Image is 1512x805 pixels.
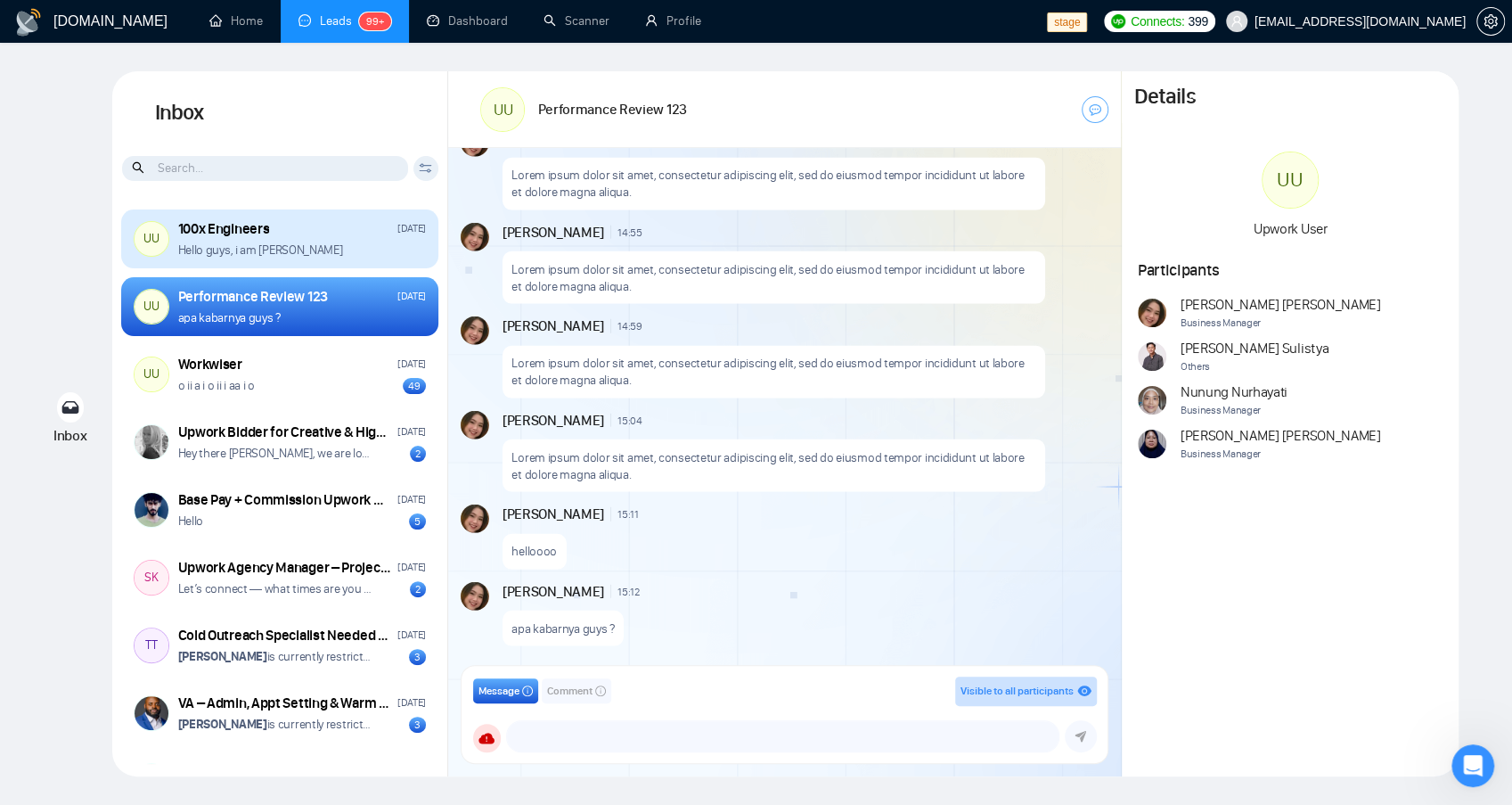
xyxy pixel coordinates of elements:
[645,13,701,29] a: userProfile
[178,445,377,462] p: Hey there [PERSON_NAME], we are looking to send out 40 proposals the first 2 weeks. After the pro...
[1254,220,1328,237] span: Upwork User
[617,507,639,522] span: 15:11
[178,716,377,733] p: is currently restricted from this conversation
[1476,14,1505,29] a: setting
[330,620,376,656] span: smiley reaction
[112,71,448,155] h1: Inbox
[427,13,508,29] a: dashboardDashboard
[397,694,426,711] div: [DATE]
[135,561,168,595] div: SK
[397,762,426,779] div: [DATE]
[473,678,538,703] button: Messageinfo-circle
[122,156,408,181] input: Search...
[1111,14,1125,29] img: upwork-logo.png
[511,620,614,637] p: apa kabarnya guys ?
[209,13,263,29] a: homeHome
[397,491,426,508] div: [DATE]
[178,355,242,374] div: Workwiser
[135,493,168,527] img: Taimoor Mansoor
[503,223,604,242] span: [PERSON_NAME]
[178,694,392,713] div: VA – Admin, Appt Setting & Warm Lead Generation (DON'T Apply if you want short term opportunity)
[178,558,392,578] div: Upwork Agency Manager – Project Bidding & Promotion
[397,627,426,644] div: [DATE]
[403,378,426,394] div: 49
[397,220,426,237] div: [DATE]
[461,582,489,611] img: Andrian
[178,242,343,259] p: Hello guys, i am [PERSON_NAME]
[1138,342,1166,371] img: Ari Sulistya
[397,356,426,373] div: [DATE]
[178,287,328,307] div: Performance Review 123
[617,414,642,428] span: 15:04
[135,222,168,256] div: UU
[1047,12,1087,32] span: stage
[1181,426,1381,446] span: [PERSON_NAME] [PERSON_NAME]
[397,423,426,440] div: [DATE]
[1138,430,1166,458] img: Naswati Naswati
[1181,402,1287,419] span: Business Manager
[544,13,609,29] a: searchScanner
[1134,84,1195,111] h1: Details
[235,678,378,693] a: Open in help center
[178,626,392,645] div: Cold Outreach Specialist Needed for Lead Generation
[511,449,1035,483] p: Lorem ipsum dolor sit amet, consectetur adipiscing elit, sed do eiusmod tempor incididunt ut labo...
[1263,152,1318,208] div: UU
[503,316,604,336] span: [PERSON_NAME]
[135,628,168,662] div: TT
[617,319,642,333] span: 14:59
[569,7,601,39] div: Close
[178,423,392,442] div: Upwork Bidder for Creative & High-Aesthetic Design Projects
[1181,315,1381,332] span: Business Manager
[135,290,168,324] div: UU
[178,219,270,239] div: 100x Engineers
[359,12,391,30] sup: 99+
[397,559,426,576] div: [DATE]
[132,158,147,177] span: search
[135,764,168,798] img: Alaa Hilal
[478,683,519,700] span: Message
[1181,382,1287,402] span: Nunung Nurhayati
[178,580,377,597] p: Let’s connect — what times are you available [DATE] (US Pacific Time)?
[53,427,87,444] span: Inbox
[1451,744,1494,787] iframe: Intercom live chat
[1181,339,1328,358] span: [PERSON_NAME] Sulistya
[461,316,489,345] img: Andrian
[237,620,283,656] span: disappointed reaction
[1188,12,1207,31] span: 399
[511,543,557,560] p: helloooo
[298,13,391,29] a: messageLeads99+
[12,7,45,41] button: go back
[339,620,365,656] span: 😃
[178,649,267,664] strong: [PERSON_NAME]
[1181,446,1381,463] span: Business Manager
[503,505,604,524] span: [PERSON_NAME]
[481,88,524,131] div: UU
[293,620,319,656] span: 😐
[535,7,569,41] button: Collapse window
[283,620,330,656] span: neutral face reaction
[511,261,1035,295] p: Lorem ipsum dolor sit amet, consectetur adipiscing elit, sed do eiusmod tempor incididunt ut labo...
[1181,295,1381,315] span: [PERSON_NAME] [PERSON_NAME]
[178,309,281,326] p: apa kabarnya guys ?
[247,620,273,656] span: 😞
[522,686,533,696] span: info-circle
[397,288,426,305] div: [DATE]
[595,686,606,696] span: info-circle
[409,649,426,665] div: 3
[511,167,1035,201] p: Lorem ipsum dolor sit amet, consectetur adipiscing elit, sed do eiusmod tempor incididunt ut labo...
[1476,7,1505,36] button: setting
[1077,684,1091,698] span: eye
[461,223,489,251] img: Andrian
[178,513,204,530] p: Hello
[409,717,426,733] div: 3
[14,8,43,37] img: logo
[1181,358,1328,375] span: Others
[178,648,377,665] p: is currently restricted from this conversation
[547,683,593,700] span: Comment
[1138,386,1166,415] img: Nunung Nurhayati
[503,582,604,602] span: [PERSON_NAME]
[178,717,267,732] strong: [PERSON_NAME]
[410,581,426,597] div: 2
[178,377,255,394] p: o ii a i o ii i aa i o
